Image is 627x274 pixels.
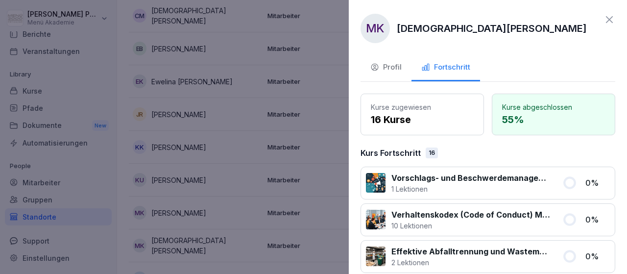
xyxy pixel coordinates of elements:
p: 10 Lektionen [391,221,551,231]
p: 0 % [585,177,610,189]
p: Kurse abgeschlossen [502,102,605,112]
p: Verhaltenskodex (Code of Conduct) Menü 2000 [391,209,551,221]
button: Profil [361,55,411,81]
p: 0 % [585,250,610,262]
p: 55 % [502,112,605,127]
p: 0 % [585,214,610,225]
p: Kurse zugewiesen [371,102,474,112]
div: Profil [370,62,402,73]
p: Kurs Fortschritt [361,147,421,159]
p: Vorschlags- und Beschwerdemanagement bei Menü 2000 [391,172,551,184]
p: 2 Lektionen [391,257,551,268]
button: Fortschritt [411,55,480,81]
div: MK [361,14,390,43]
p: 16 Kurse [371,112,474,127]
div: 16 [426,148,438,158]
p: Effektive Abfalltrennung und Wastemanagement im Catering [391,246,551,257]
p: 1 Lektionen [391,184,551,194]
div: Fortschritt [421,62,470,73]
p: [DEMOGRAPHIC_DATA][PERSON_NAME] [397,21,587,36]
